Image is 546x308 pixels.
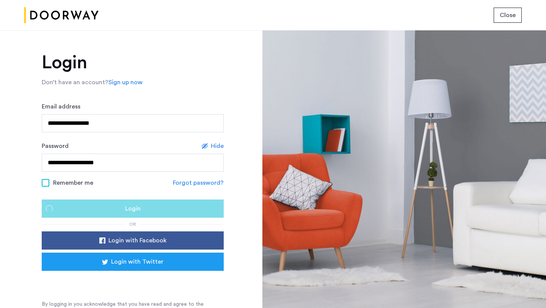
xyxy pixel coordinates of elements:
span: Login with Twitter [111,257,163,266]
a: Forgot password? [173,178,224,187]
span: Login [125,204,141,213]
label: Password [42,141,69,151]
span: Hide [211,141,224,151]
button: button [42,231,224,250]
iframe: Sign in with Google Button [53,273,212,290]
span: Remember me [53,178,93,187]
span: Login with Facebook [108,236,166,245]
span: or [129,222,136,226]
h1: Login [42,53,224,72]
a: Sign up now [108,78,143,87]
span: Don’t have an account? [42,79,108,85]
label: Email address [42,102,80,111]
button: button [42,200,224,218]
img: logo [24,1,99,30]
span: Close [500,11,516,20]
button: button [494,8,522,23]
button: button [42,253,224,271]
